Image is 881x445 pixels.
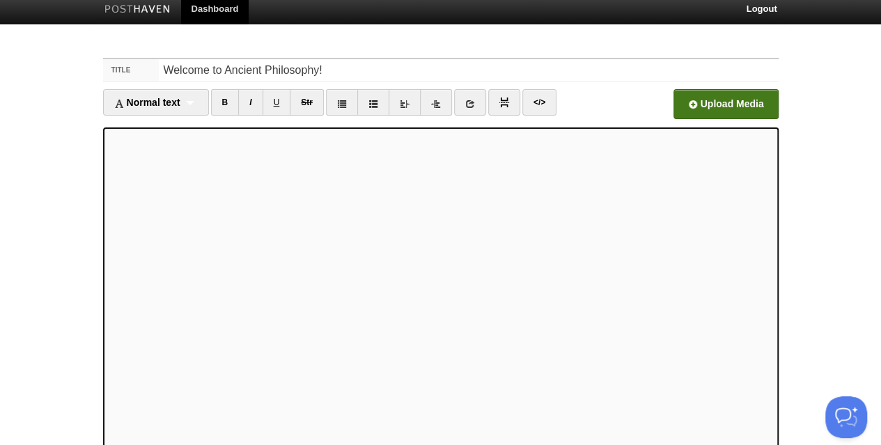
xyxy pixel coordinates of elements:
[211,89,240,116] a: B
[238,89,263,116] a: I
[104,5,171,15] img: Posthaven-bar
[522,89,556,116] a: </>
[263,89,291,116] a: U
[114,97,180,108] span: Normal text
[301,97,313,107] del: Str
[499,97,509,107] img: pagebreak-icon.png
[290,89,324,116] a: Str
[103,59,159,81] label: Title
[825,396,867,438] iframe: Help Scout Beacon - Open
